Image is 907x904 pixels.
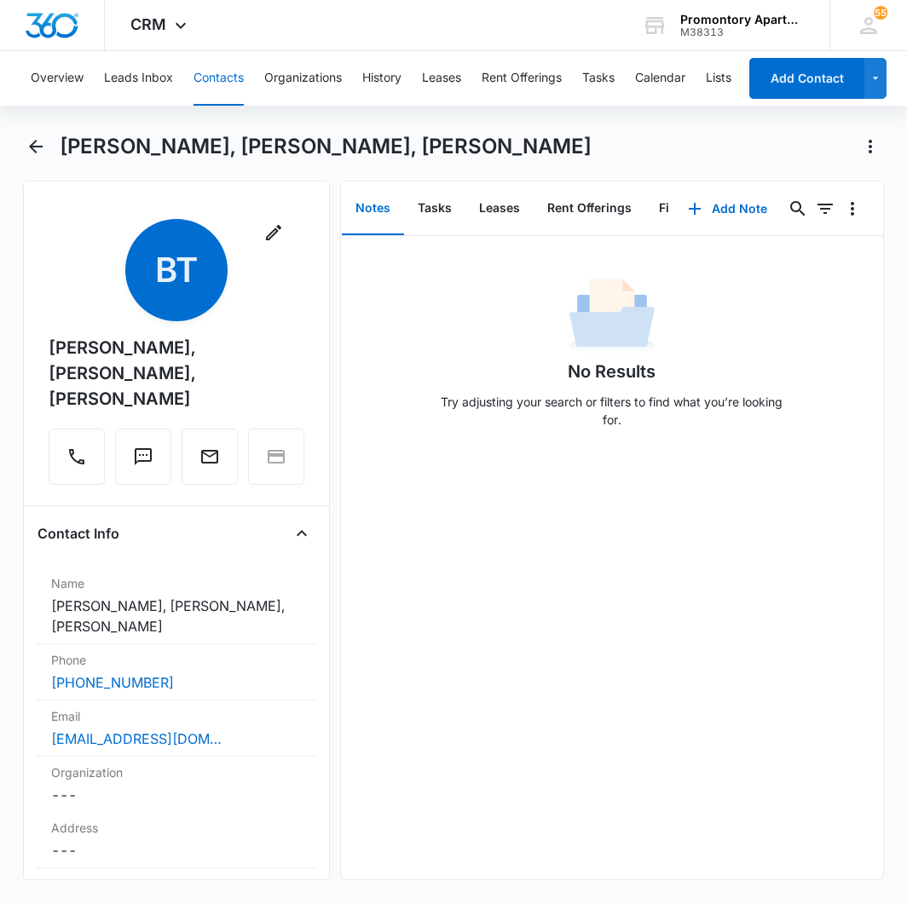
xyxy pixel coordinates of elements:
[51,763,302,781] label: Organization
[49,455,105,469] a: Call
[839,195,866,222] button: Overflow Menu
[49,429,105,485] button: Call
[812,195,839,222] button: Filters
[645,182,700,235] button: Files
[857,133,884,160] button: Actions
[115,429,171,485] button: Text
[569,274,655,359] img: No Data
[38,567,315,644] div: Name[PERSON_NAME], [PERSON_NAME], [PERSON_NAME]
[433,393,791,429] p: Try adjusting your search or filters to find what you’re looking for.
[51,596,302,636] dd: [PERSON_NAME], [PERSON_NAME], [PERSON_NAME]
[465,182,534,235] button: Leases
[38,700,315,757] div: Email[EMAIL_ADDRESS][DOMAIN_NAME]
[422,51,461,106] button: Leases
[51,574,302,592] label: Name
[51,707,302,725] label: Email
[38,644,315,700] div: Phone[PHONE_NUMBER]
[874,6,887,20] div: notifications count
[874,6,887,20] span: 55
[125,219,228,321] span: BT
[49,335,304,412] div: [PERSON_NAME], [PERSON_NAME], [PERSON_NAME]
[104,51,173,106] button: Leads Inbox
[264,51,342,106] button: Organizations
[130,15,166,33] span: CRM
[182,429,238,485] button: Email
[38,812,315,868] div: Address---
[749,58,864,99] button: Add Contact
[23,133,49,160] button: Back
[534,182,645,235] button: Rent Offerings
[362,51,402,106] button: History
[182,455,238,469] a: Email
[288,520,315,547] button: Close
[31,51,84,106] button: Overview
[194,51,244,106] button: Contacts
[38,757,315,812] div: Organization---
[38,523,119,544] h4: Contact Info
[784,195,812,222] button: Search...
[51,785,302,805] dd: ---
[568,359,656,384] h1: No Results
[51,672,174,693] a: [PHONE_NUMBER]
[635,51,685,106] button: Calendar
[60,134,592,159] h1: [PERSON_NAME], [PERSON_NAME], [PERSON_NAME]
[582,51,615,106] button: Tasks
[680,13,805,26] div: account name
[706,51,731,106] button: Lists
[671,188,784,229] button: Add Note
[51,651,302,669] label: Phone
[404,182,465,235] button: Tasks
[51,728,222,749] a: [EMAIL_ADDRESS][DOMAIN_NAME]
[482,51,562,106] button: Rent Offerings
[680,26,805,38] div: account id
[342,182,404,235] button: Notes
[51,819,302,837] label: Address
[115,455,171,469] a: Text
[51,840,302,861] dd: ---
